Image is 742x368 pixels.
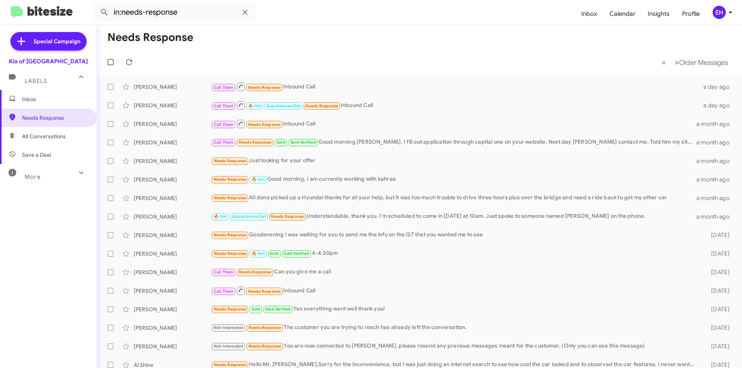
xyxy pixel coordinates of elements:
span: Not-Interested [214,325,243,330]
div: Inbound Call [211,119,696,129]
span: Needs Response [239,270,272,275]
span: Sold Verified [291,140,316,145]
span: Appointment Set [232,214,266,219]
div: The customer you are trying to reach has already left the conversation. [211,323,699,332]
span: Not-Interested [214,344,243,349]
span: Needs Response [214,307,247,312]
span: Needs Response [214,158,247,163]
span: More [25,173,41,180]
div: Good morning [PERSON_NAME]. I fill out application through capital one on your website. Next day ... [211,138,696,147]
a: Special Campaign [10,32,87,51]
div: [PERSON_NAME] [134,157,211,165]
div: a month ago [696,139,736,146]
span: Save a Deal [22,151,51,159]
div: [DATE] [699,305,736,313]
span: « [662,58,666,67]
span: 🔥 Hot [252,177,265,182]
span: Call Them [214,122,234,127]
div: Inbound Call [211,82,699,92]
div: a day ago [699,102,736,109]
div: Yes everything went well thank you! [211,305,699,314]
span: Needs Response [22,114,88,122]
div: [PERSON_NAME] [134,287,211,295]
span: All Conversations [22,132,66,140]
span: Call Them [214,140,234,145]
span: Needs Response [248,85,281,90]
button: Next [670,54,733,70]
div: Just looking for your offer [211,156,696,165]
div: Can you give me a call [211,268,699,276]
span: Call Them [214,103,234,109]
span: Sold [277,140,286,145]
span: Sold Verified [265,307,291,312]
div: All done picked up a Hyundai thanks for all your help, but it was too much trouble to drive three... [211,193,696,202]
span: Needs Response [214,362,247,367]
div: [PERSON_NAME] [134,213,211,220]
span: Call Them [214,85,234,90]
a: Insights [642,3,676,25]
span: Needs Response [305,103,338,109]
div: a month ago [696,213,736,220]
div: [PERSON_NAME] [134,139,211,146]
div: You are now connected to [PERSON_NAME], please resend any previous messages meant for the custome... [211,342,699,351]
span: 🔥 Hot [214,214,227,219]
div: Inbound Call [211,100,699,110]
span: Sold [252,307,260,312]
span: Call Them [214,289,234,294]
div: [PERSON_NAME] [134,231,211,239]
span: 🔥 Hot [248,103,261,109]
div: [PERSON_NAME] [134,102,211,109]
div: [DATE] [699,343,736,350]
span: Needs Response [248,122,281,127]
span: Needs Response [214,251,247,256]
div: a day ago [699,83,736,91]
div: [DATE] [699,287,736,295]
div: Inbound Call [211,286,699,295]
div: [PERSON_NAME] [134,250,211,258]
div: Goodevening I was waiting for you to send me the info on the Q7 that you wanted me to see [211,231,699,239]
span: Needs Response [239,140,272,145]
div: a month ago [696,120,736,128]
span: Appointment Set [266,103,300,109]
div: [PERSON_NAME] [134,176,211,183]
div: [PERSON_NAME] [134,324,211,332]
div: Good morning, I am currently working with kahrae [211,175,696,184]
div: [PERSON_NAME] [134,343,211,350]
span: Needs Response [248,289,281,294]
div: a month ago [696,176,736,183]
input: Search [94,3,256,22]
span: Call Them [214,270,234,275]
div: a month ago [696,194,736,202]
a: Profile [676,3,706,25]
span: Sold Verified [284,251,309,256]
span: Needs Response [248,344,281,349]
div: [PERSON_NAME] [134,194,211,202]
h1: Needs Response [107,31,193,44]
span: » [675,58,679,67]
button: Previous [657,54,671,70]
span: Sold [270,251,279,256]
nav: Page navigation example [657,54,733,70]
div: [DATE] [699,250,736,258]
span: 🔥 Hot [252,251,265,256]
span: Needs Response [248,325,281,330]
div: [PERSON_NAME] [134,83,211,91]
div: Understandable, thank you. I'm scheduled to come in [DATE] at 10am. Just spoke to someone named [... [211,212,696,221]
div: a month ago [696,157,736,165]
div: [PERSON_NAME] [134,120,211,128]
div: [DATE] [699,324,736,332]
span: Needs Response [271,214,304,219]
span: Special Campaign [34,37,80,45]
span: Inbox [575,3,603,25]
span: Labels [25,78,47,85]
div: 4-4:30pm [211,249,699,258]
span: Needs Response [214,232,247,237]
button: EH [706,6,733,19]
a: Calendar [603,3,642,25]
div: [PERSON_NAME] [134,305,211,313]
div: EH [713,6,726,19]
span: Needs Response [214,195,247,200]
span: Inbox [22,95,88,103]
